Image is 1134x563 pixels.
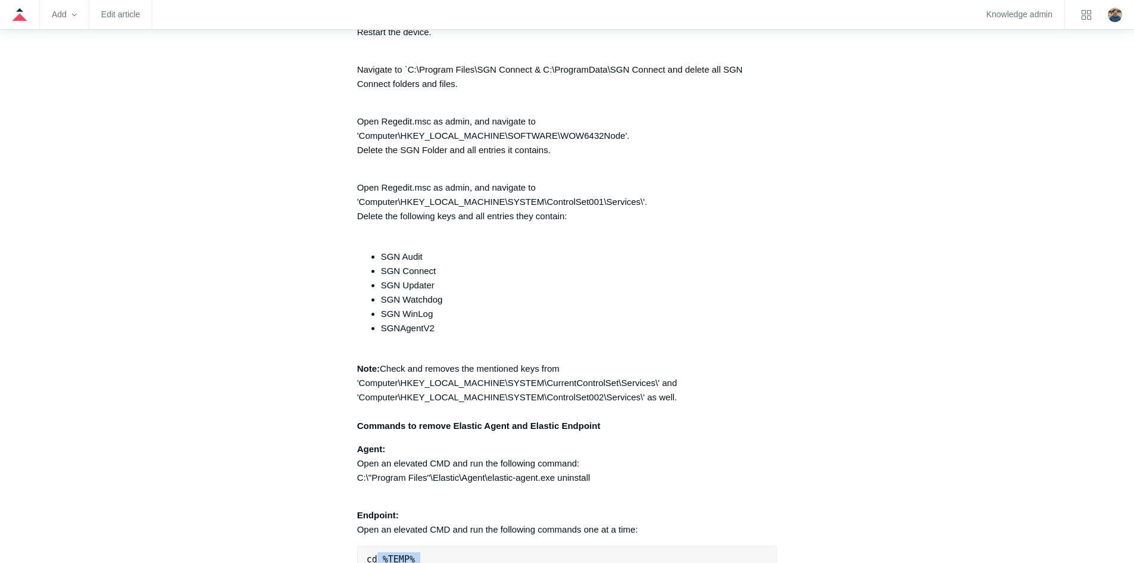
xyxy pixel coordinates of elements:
[381,250,777,264] li: SGN Audit
[986,11,1052,18] a: Knowledge admin
[381,307,777,321] li: SGN WinLog
[381,278,777,293] li: SGN Updater
[357,444,386,454] strong: Agent:
[357,510,399,520] strong: Endpoint:
[101,11,140,18] a: Edit article
[357,166,777,238] p: Open Regedit.msc as admin, and navigate to 'Computer\HKEY_LOCAL_MACHINE\SYSTEM\ControlSet001\Serv...
[52,11,77,18] zd-hc-trigger: Add
[381,264,777,278] li: SGN Connect
[381,293,777,307] li: SGN Watchdog
[1108,8,1122,22] img: user avatar
[357,362,777,433] p: Check and removes the mentioned keys from 'Computer\HKEY_LOCAL_MACHINE\SYSTEM\CurrentControlSet\S...
[357,421,601,431] strong: Commands to remove Elastic Agent and Elastic Endpoint
[357,48,777,91] p: Navigate to `C:\Program Files\SGN Connect & C:\ProgramData\SGN Connect and delete all SGN Connect...
[357,363,380,374] strong: Note:
[357,100,777,157] p: Open Regedit.msc as admin, and navigate to 'Computer\HKEY_LOCAL_MACHINE\SOFTWARE\WOW6432Node'. De...
[1108,8,1122,22] zd-hc-trigger: Click your profile icon to open the profile menu
[357,494,777,537] p: Open an elevated CMD and run the following commands one at a time:
[357,442,777,485] p: Open an elevated CMD and run the following command: C:\"Program Files"\Elastic\Agent\elastic-agen...
[381,321,777,350] li: SGNAgentV2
